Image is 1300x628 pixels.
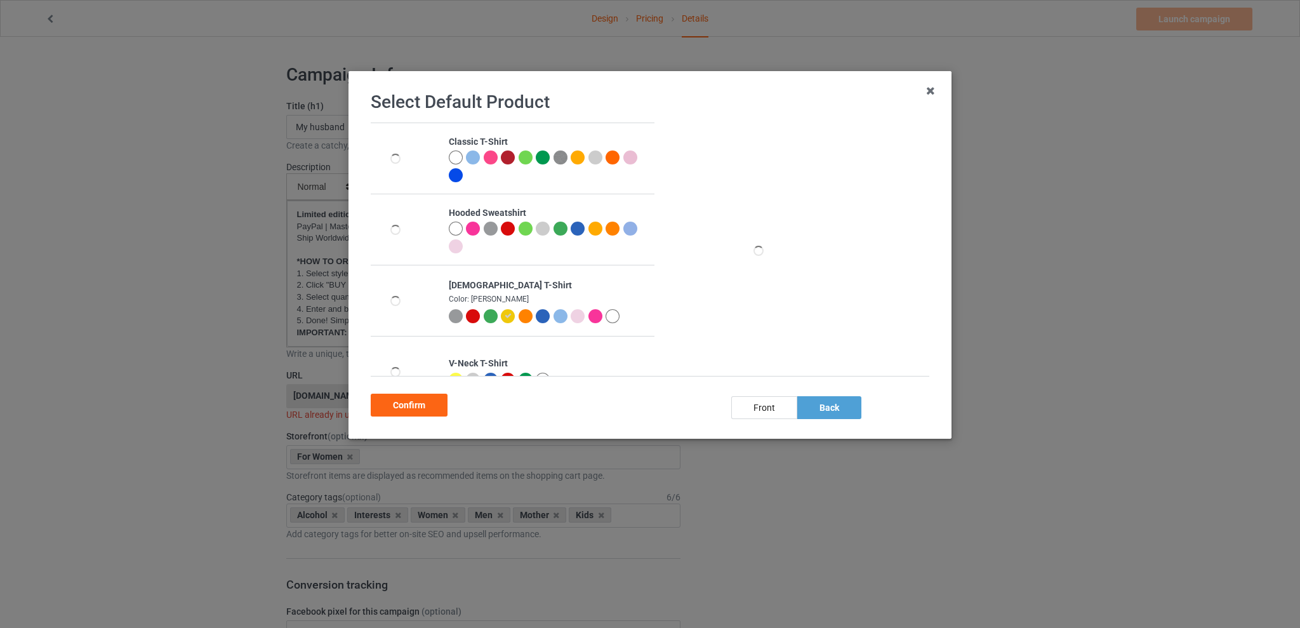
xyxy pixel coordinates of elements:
div: V-Neck T-Shirt [449,357,647,370]
div: front [731,396,797,419]
img: heather_texture.png [554,150,567,164]
div: back [797,396,861,419]
div: [DEMOGRAPHIC_DATA] T-Shirt [449,279,647,292]
div: Confirm [371,394,448,417]
h1: Select Default Product [371,91,929,114]
div: Hooded Sweatshirt [449,207,647,220]
div: Color: [PERSON_NAME] [449,294,647,305]
div: Classic T-Shirt [449,136,647,149]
